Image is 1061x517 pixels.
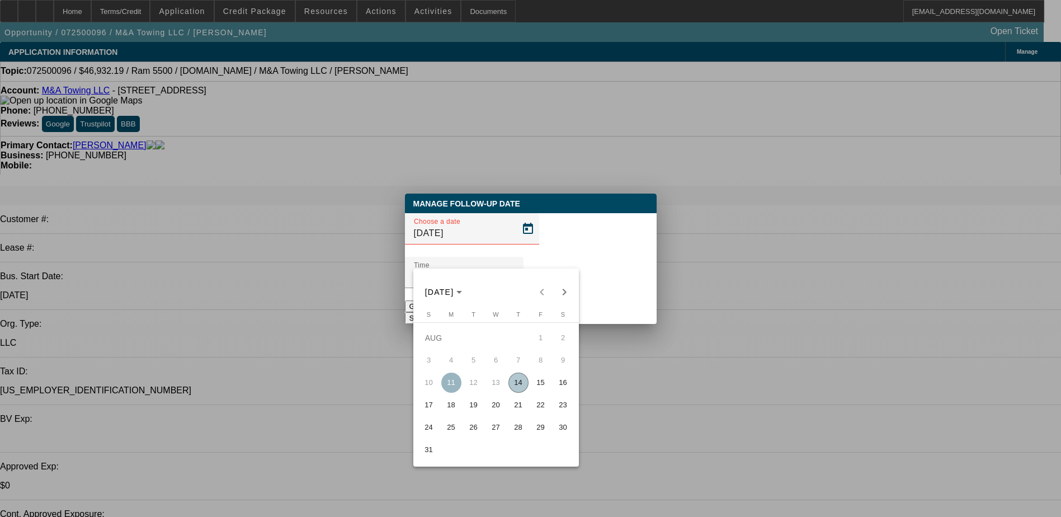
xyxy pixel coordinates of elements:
[531,417,551,438] span: 29
[419,350,439,370] span: 3
[530,416,552,439] button: August 29, 2025
[530,327,552,349] button: August 1, 2025
[419,373,439,393] span: 10
[507,416,530,439] button: August 28, 2025
[418,327,530,349] td: AUG
[553,328,573,348] span: 2
[440,416,463,439] button: August 25, 2025
[441,417,461,438] span: 25
[418,439,440,461] button: August 31, 2025
[485,394,507,416] button: August 20, 2025
[464,350,484,370] span: 5
[440,394,463,416] button: August 18, 2025
[421,282,467,302] button: Choose month and year
[419,440,439,460] span: 31
[486,350,506,370] span: 6
[508,350,529,370] span: 7
[464,373,484,393] span: 12
[539,311,543,318] span: F
[441,373,461,393] span: 11
[553,373,573,393] span: 16
[463,349,485,372] button: August 5, 2025
[440,349,463,372] button: August 4, 2025
[449,311,454,318] span: M
[493,311,498,318] span: W
[418,394,440,416] button: August 17, 2025
[531,350,551,370] span: 8
[486,417,506,438] span: 27
[531,395,551,415] span: 22
[530,394,552,416] button: August 22, 2025
[507,372,530,394] button: August 14, 2025
[425,288,454,297] span: [DATE]
[552,349,574,372] button: August 9, 2025
[561,311,565,318] span: S
[485,372,507,394] button: August 13, 2025
[485,349,507,372] button: August 6, 2025
[516,311,520,318] span: T
[427,311,431,318] span: S
[508,417,529,438] span: 28
[552,372,574,394] button: August 16, 2025
[552,394,574,416] button: August 23, 2025
[531,328,551,348] span: 1
[485,416,507,439] button: August 27, 2025
[531,373,551,393] span: 15
[418,349,440,372] button: August 3, 2025
[552,327,574,349] button: August 2, 2025
[486,395,506,415] span: 20
[441,350,461,370] span: 4
[530,372,552,394] button: August 15, 2025
[530,349,552,372] button: August 8, 2025
[553,417,573,438] span: 30
[552,416,574,439] button: August 30, 2025
[553,350,573,370] span: 9
[486,373,506,393] span: 13
[419,395,439,415] span: 17
[553,281,576,303] button: Next month
[553,395,573,415] span: 23
[419,417,439,438] span: 24
[463,394,485,416] button: August 19, 2025
[418,372,440,394] button: August 10, 2025
[463,372,485,394] button: August 12, 2025
[441,395,461,415] span: 18
[464,417,484,438] span: 26
[463,416,485,439] button: August 26, 2025
[508,395,529,415] span: 21
[464,395,484,415] span: 19
[440,372,463,394] button: August 11, 2025
[508,373,529,393] span: 14
[507,349,530,372] button: August 7, 2025
[507,394,530,416] button: August 21, 2025
[418,416,440,439] button: August 24, 2025
[471,311,475,318] span: T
